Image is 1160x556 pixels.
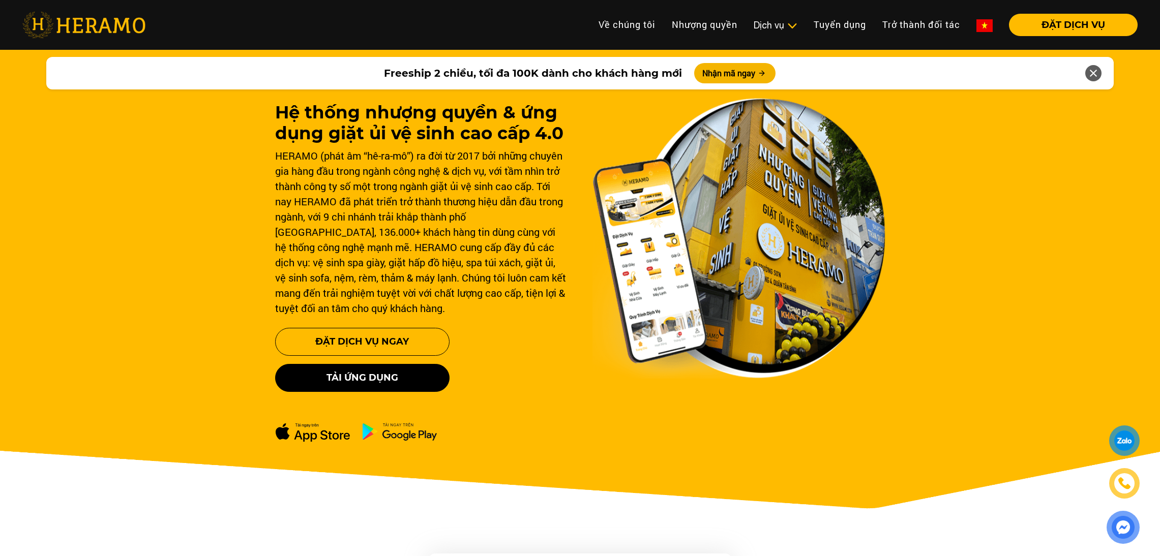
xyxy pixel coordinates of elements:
button: Nhận mã ngay [694,63,776,83]
button: Tải ứng dụng [275,364,450,392]
h1: Hệ thống nhượng quyền & ứng dụng giặt ủi vệ sinh cao cấp 4.0 [275,102,568,144]
a: Nhượng quyền [664,14,746,36]
img: phone-icon [1118,477,1131,489]
div: Dịch vụ [754,18,797,32]
img: apple-dowload [275,422,350,442]
img: ch-dowload [362,422,437,441]
img: heramo-logo.png [22,12,145,38]
img: banner [592,98,885,379]
img: subToggleIcon [787,21,797,31]
a: Tuyển dụng [806,14,874,36]
span: Freeship 2 chiều, tối đa 100K dành cho khách hàng mới [384,66,682,81]
div: HERAMO (phát âm “hê-ra-mô”) ra đời từ 2017 bởi những chuyên gia hàng đầu trong ngành công nghệ & ... [275,148,568,316]
img: vn-flag.png [976,19,993,32]
a: Trở thành đối tác [874,14,968,36]
button: Đặt Dịch Vụ Ngay [275,328,450,356]
button: ĐẶT DỊCH VỤ [1009,14,1138,36]
a: ĐẶT DỊCH VỤ [1001,20,1138,29]
a: Về chúng tôi [590,14,664,36]
a: phone-icon [1111,470,1138,497]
